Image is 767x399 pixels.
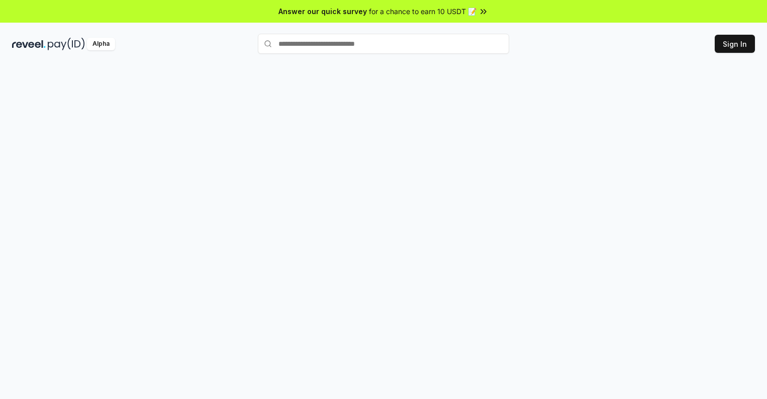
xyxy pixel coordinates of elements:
[369,6,476,17] span: for a chance to earn 10 USDT 📝
[48,38,85,50] img: pay_id
[278,6,367,17] span: Answer our quick survey
[87,38,115,50] div: Alpha
[12,38,46,50] img: reveel_dark
[715,35,755,53] button: Sign In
